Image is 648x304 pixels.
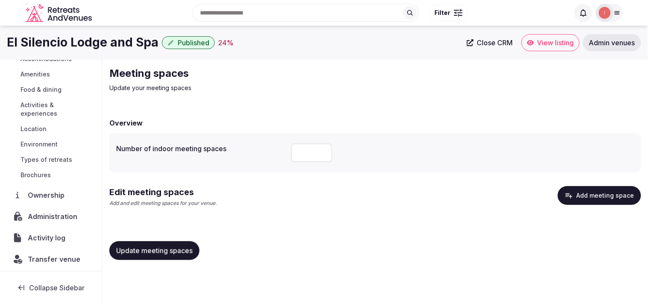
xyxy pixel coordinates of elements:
a: Activity log [7,229,95,247]
a: Brochures [7,169,95,181]
span: Brochures [21,171,51,179]
span: Update meeting spaces [116,246,193,255]
span: Activity log [28,233,69,243]
img: Irene Gonzales [599,7,611,19]
div: 24 % [218,38,234,48]
button: Filter [429,5,468,21]
button: Published [162,36,215,49]
p: Update your meeting spaces [109,84,396,92]
a: Administration [7,208,95,225]
span: View listing [537,38,574,47]
span: Admin venues [589,38,635,47]
span: Location [21,125,47,133]
h2: Meeting spaces [109,67,396,80]
span: Close CRM [477,38,513,47]
span: Amenities [21,70,50,79]
span: Food & dining [21,85,62,94]
button: 24% [218,38,234,48]
span: Administration [28,211,81,222]
span: Environment [21,140,58,149]
span: Published [178,38,209,47]
span: Types of retreats [21,155,72,164]
span: Collapse Sidebar [29,284,85,292]
a: View listing [522,34,580,51]
a: Location [7,123,95,135]
span: Transfer venue [28,254,80,264]
label: Number of indoor meeting spaces [116,145,284,152]
svg: Retreats and Venues company logo [25,3,94,23]
a: Ownership [7,186,95,204]
h2: Edit meeting spaces [109,186,217,198]
button: Update meeting spaces [109,241,199,260]
a: Amenities [7,68,95,80]
a: Food & dining [7,84,95,96]
span: Activities & experiences [21,101,91,118]
p: Add and edit meeting spaces for your venue. [109,200,217,207]
span: Filter [435,9,451,17]
a: Environment [7,138,95,150]
button: Collapse Sidebar [7,278,95,297]
a: Admin venues [583,34,641,51]
a: Activities & experiences [7,99,95,120]
a: Types of retreats [7,154,95,166]
a: Visit the homepage [25,3,94,23]
button: Add meeting space [558,186,641,205]
h2: Overview [109,118,143,128]
a: Close CRM [462,34,518,51]
button: Transfer venue [7,250,95,268]
h1: El Silencio Lodge and Spa [7,34,158,51]
span: Ownership [28,190,68,200]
